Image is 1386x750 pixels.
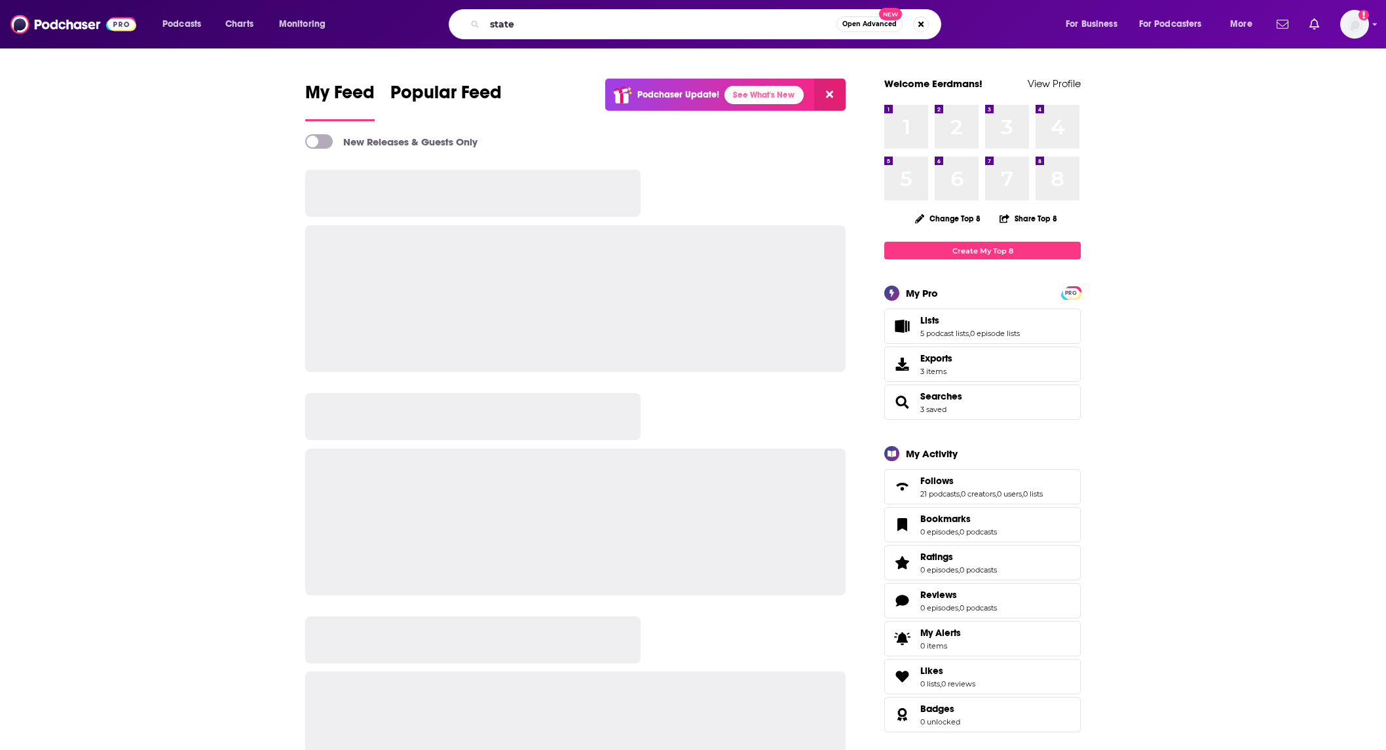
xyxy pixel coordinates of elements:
[884,309,1081,344] span: Lists
[724,86,804,104] a: See What's New
[1057,14,1134,35] button: open menu
[1028,77,1081,90] a: View Profile
[10,12,136,37] img: Podchaser - Follow, Share and Rate Podcasts
[920,627,961,639] span: My Alerts
[960,527,997,536] a: 0 podcasts
[996,489,997,498] span: ,
[958,565,960,574] span: ,
[1022,489,1023,498] span: ,
[305,134,478,149] a: New Releases & Guests Only
[637,89,719,100] p: Podchaser Update!
[920,703,954,715] span: Badges
[920,589,997,601] a: Reviews
[941,679,975,688] a: 0 reviews
[270,14,343,35] button: open menu
[1340,10,1369,39] button: Show profile menu
[958,527,960,536] span: ,
[906,287,938,299] div: My Pro
[920,703,960,715] a: Badges
[884,469,1081,504] span: Follows
[390,81,502,121] a: Popular Feed
[1358,10,1369,20] svg: Add a profile image
[920,513,997,525] a: Bookmarks
[217,14,261,35] a: Charts
[279,15,326,33] span: Monitoring
[1304,13,1324,35] a: Show notifications dropdown
[920,527,958,536] a: 0 episodes
[1063,288,1079,297] a: PRO
[884,583,1081,618] span: Reviews
[906,447,958,460] div: My Activity
[920,367,952,376] span: 3 items
[1340,10,1369,39] span: Logged in as eerdmans
[997,489,1022,498] a: 0 users
[1139,15,1202,33] span: For Podcasters
[305,81,375,111] span: My Feed
[920,475,1043,487] a: Follows
[889,553,915,572] a: Ratings
[1131,14,1221,35] button: open menu
[390,81,502,111] span: Popular Feed
[1271,13,1294,35] a: Show notifications dropdown
[920,475,954,487] span: Follows
[225,15,253,33] span: Charts
[889,393,915,411] a: Searches
[884,77,983,90] a: Welcome Eerdmans!
[884,659,1081,694] span: Likes
[879,8,903,20] span: New
[920,565,958,574] a: 0 episodes
[920,551,953,563] span: Ratings
[960,565,997,574] a: 0 podcasts
[485,14,836,35] input: Search podcasts, credits, & more...
[960,603,997,612] a: 0 podcasts
[920,717,960,726] a: 0 unlocked
[889,516,915,534] a: Bookmarks
[920,603,958,612] a: 0 episodes
[305,81,375,121] a: My Feed
[961,489,996,498] a: 0 creators
[889,478,915,496] a: Follows
[920,314,1020,326] a: Lists
[969,329,970,338] span: ,
[920,665,975,677] a: Likes
[920,352,952,364] span: Exports
[1340,10,1369,39] img: User Profile
[884,242,1081,259] a: Create My Top 8
[940,679,941,688] span: ,
[884,507,1081,542] span: Bookmarks
[889,317,915,335] a: Lists
[960,489,961,498] span: ,
[889,355,915,373] span: Exports
[958,603,960,612] span: ,
[920,589,957,601] span: Reviews
[920,329,969,338] a: 5 podcast lists
[920,641,961,650] span: 0 items
[884,384,1081,420] span: Searches
[889,705,915,724] a: Badges
[884,697,1081,732] span: Badges
[153,14,218,35] button: open menu
[836,16,903,32] button: Open AdvancedNew
[920,551,997,563] a: Ratings
[461,9,954,39] div: Search podcasts, credits, & more...
[920,665,943,677] span: Likes
[907,210,988,227] button: Change Top 8
[884,347,1081,382] a: Exports
[1063,288,1079,298] span: PRO
[920,390,962,402] a: Searches
[162,15,201,33] span: Podcasts
[920,679,940,688] a: 0 lists
[970,329,1020,338] a: 0 episode lists
[920,405,946,414] a: 3 saved
[920,513,971,525] span: Bookmarks
[889,629,915,648] span: My Alerts
[1023,489,1043,498] a: 0 lists
[889,591,915,610] a: Reviews
[1066,15,1117,33] span: For Business
[884,621,1081,656] a: My Alerts
[842,21,897,28] span: Open Advanced
[884,545,1081,580] span: Ratings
